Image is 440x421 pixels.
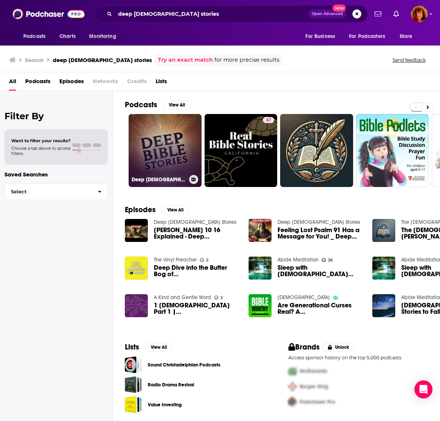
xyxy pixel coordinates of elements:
a: ListsView All [125,342,172,352]
span: Deep Dive into the Butter Bog of [DEMOGRAPHIC_DATA] Stories [154,264,240,277]
img: Feeling Lost Psalm 91 Has a Message for You! _ Deep Bible Stories [249,219,272,242]
span: 2 [220,296,223,299]
a: Abide Meditation [278,257,319,263]
a: PodcastsView All [125,100,190,109]
a: Sound Christadelphian Podcasts [125,356,142,373]
button: Send feedback [390,57,428,63]
img: Matthew 10 16 Explained - Deep Bible Stories [125,219,148,242]
a: Show notifications dropdown [372,8,384,20]
h2: Filter By [5,111,108,122]
h2: Podcasts [125,100,157,109]
a: Radio Drama Revival [148,381,194,389]
p: Saved Searches [5,171,108,178]
button: Open AdvancedNew [308,9,346,18]
img: User Profile [411,6,428,22]
input: Search podcasts, credits, & more... [115,8,308,20]
span: Choose a tab above to access filters. [11,146,71,156]
a: Value Investing [148,401,182,409]
span: McDonalds [300,368,327,374]
span: Feeling Lost Psalm 91 Has a Message for You! _ Deep [DEMOGRAPHIC_DATA] Stories [278,227,363,240]
img: Are Generational Curses Real? A Bible Deep Dive with Steve Dabbs (spooky stories included) [249,294,272,317]
div: Search podcasts, credits, & more... [94,5,368,23]
span: Sleep with [DEMOGRAPHIC_DATA] Word_ [DEMOGRAPHIC_DATA] 23 _ Psalm 91 Abide [DEMOGRAPHIC_DATA] SLE... [278,264,363,277]
button: open menu [394,29,422,44]
a: 2 [214,295,223,300]
span: New [332,5,346,12]
span: Are Generational Curses Real? A [DEMOGRAPHIC_DATA] Deep Dive with [PERSON_NAME] (spooky stories i... [278,302,363,315]
button: Show profile menu [411,6,428,22]
span: for more precise results [214,56,279,64]
a: Deep Bible Stories [154,219,237,225]
a: The Vinyl Preacher [154,257,197,263]
span: [PERSON_NAME] 10 16 Explained - Deep [DEMOGRAPHIC_DATA] Stories [154,227,240,240]
img: Sleep with God_s Word_ Psalm 23 _ Psalm 91 Abide BIBLE SLEEP STORIES _ Bible PSALMS for Deep Sleep [249,257,272,280]
h2: Episodes [125,205,156,214]
img: 1 Samuel Part 1 | Bible Stories Read Verse by Verse for Deep Rest [125,294,148,317]
span: 26 [328,258,333,262]
a: Sound Christadelphian Podcasts [148,361,220,369]
span: Podcasts [23,31,46,42]
button: Unlock [323,343,355,352]
a: Show notifications dropdown [390,8,402,20]
a: Bibleworthy [278,294,330,301]
a: Lists [156,75,167,91]
span: 2 [206,258,208,262]
a: Try an exact match [158,56,213,64]
a: 26 [322,258,333,262]
h3: Search [25,56,44,64]
a: 47 [263,117,274,123]
a: 47 [205,114,278,187]
h2: Brands [288,342,320,352]
a: Podcasts [25,75,50,91]
a: A Kind and Gentle Word [154,294,211,301]
button: open menu [84,29,126,44]
span: Monitoring [89,31,116,42]
button: open menu [300,29,344,44]
button: View All [145,343,172,352]
span: More [400,31,413,42]
span: 47 [266,117,271,124]
a: Deep Bible Stories [278,219,360,225]
span: Burger King [300,383,328,390]
button: View All [163,100,190,109]
a: Episodes [59,75,84,91]
h3: deep [DEMOGRAPHIC_DATA] stories [53,56,152,64]
h2: Lists [125,342,139,352]
span: Open Advanced [312,12,343,16]
span: Charts [59,31,76,42]
a: EpisodesView All [125,205,189,214]
img: Third Pro Logo [285,394,300,410]
span: Want to filter your results? [11,138,71,143]
a: Bible Stories to Fall Asleep Fast _ Calm Reset for Deep Sleep _ Christian Sleep Meditation _WithMe [372,294,395,317]
a: Charts [55,29,80,44]
a: Value Investing [125,396,142,413]
a: Radio Drama Revival [125,376,142,393]
img: Sleep with God_s Word_ Psalm 23 _ Psalm 91 Abide BIBLE SLEEP STORIES _ Bible PSALMS for Deep Sleep [372,257,395,280]
a: Deep [DEMOGRAPHIC_DATA] Stories [129,114,202,187]
a: Matthew 10 16 Explained - Deep Bible Stories [154,227,240,240]
a: 2 [200,258,209,262]
img: First Pro Logo [285,363,300,379]
a: Are Generational Curses Real? A Bible Deep Dive with Steve Dabbs (spooky stories included) [278,302,363,315]
span: Podchaser Pro [300,399,335,405]
p: Access sponsor history on the top 5,000 podcasts. [288,355,428,360]
a: Podchaser - Follow, Share and Rate Podcasts [12,7,85,21]
img: Deep Dive into the Butter Bog of Bible Stories [125,257,148,280]
img: Second Pro Logo [285,379,300,394]
span: For Podcasters [349,31,385,42]
a: All [9,75,16,91]
div: Open Intercom Messenger [414,380,432,398]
